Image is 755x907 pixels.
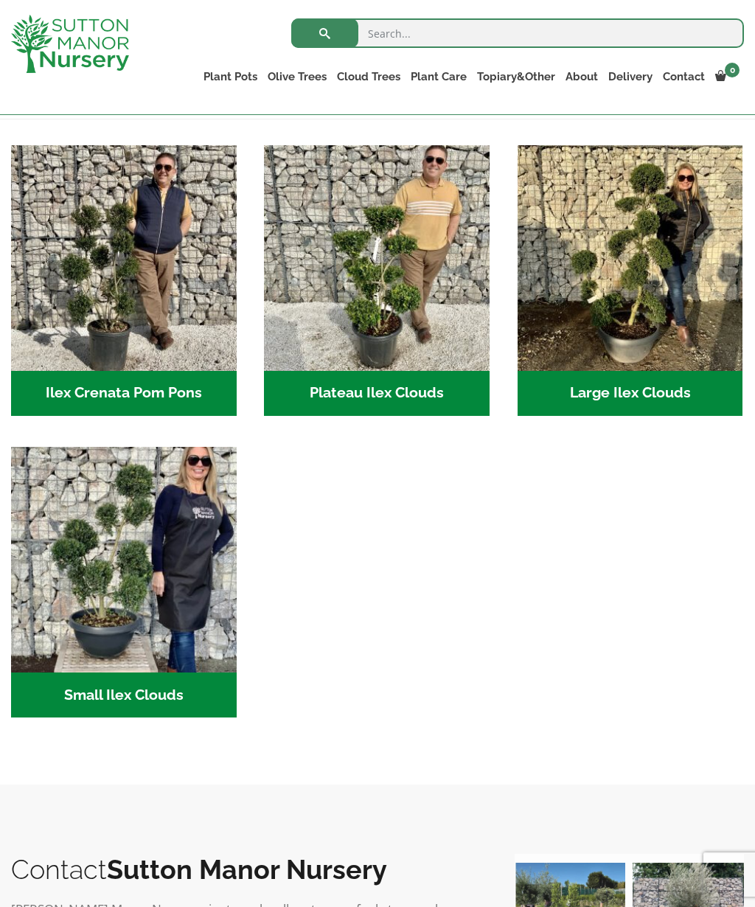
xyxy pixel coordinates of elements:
a: Cloud Trees [332,66,406,87]
span: 0 [725,63,740,77]
a: Topiary&Other [472,66,560,87]
a: Visit product category Small Ilex Clouds [11,447,237,717]
img: logo [11,15,129,73]
a: Olive Trees [262,66,332,87]
a: 0 [710,66,744,87]
a: About [560,66,603,87]
h2: Small Ilex Clouds [11,673,237,718]
img: Large Ilex Clouds [518,145,743,371]
h2: Plateau Ilex Clouds [264,371,490,417]
img: Small Ilex Clouds [11,447,237,673]
a: Visit product category Large Ilex Clouds [518,145,743,416]
a: Visit product category Plateau Ilex Clouds [264,145,490,416]
a: Visit product category Ilex Crenata Pom Pons [11,145,237,416]
a: Contact [658,66,710,87]
h2: Large Ilex Clouds [518,371,743,417]
input: Search... [291,18,744,48]
a: Plant Care [406,66,472,87]
img: Ilex Crenata Pom Pons [11,145,237,371]
h2: Contact [11,854,485,885]
a: Delivery [603,66,658,87]
a: Plant Pots [198,66,262,87]
img: Plateau Ilex Clouds [264,145,490,371]
b: Sutton Manor Nursery [107,854,387,885]
h2: Ilex Crenata Pom Pons [11,371,237,417]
